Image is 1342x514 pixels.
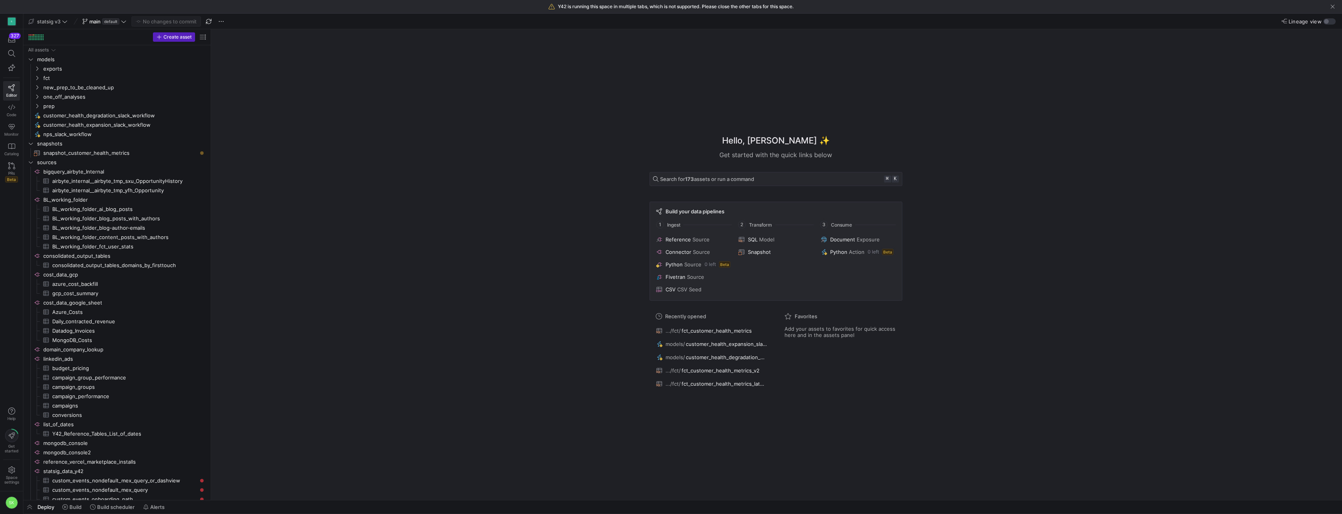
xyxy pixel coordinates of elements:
span: Build scheduler [97,504,135,510]
button: maindefault [80,16,128,27]
button: Build [59,500,85,514]
span: Connector [666,249,691,255]
span: Beta [5,176,18,183]
button: ReferenceSource [655,235,732,244]
button: .../fct/fct_customer_health_metrics_v2 [654,365,769,376]
span: Help [7,416,16,421]
span: 0 left [868,249,879,255]
span: .../fct/ [666,367,681,374]
span: Search for assets or run a command [660,176,754,182]
span: fct_customer_health_metrics_latest [682,381,767,387]
span: .../fct/ [666,381,681,387]
span: Code [7,112,16,117]
a: Monitor [3,120,20,140]
span: PRs [8,171,15,175]
span: fct_customer_health_metrics [682,328,752,334]
span: Action [849,249,864,255]
button: Getstarted [3,426,20,456]
button: .../fct/fct_customer_health_metrics_latest [654,379,769,389]
button: PythonAction0 leftBeta [819,247,897,257]
div: S [8,18,16,25]
span: Y42 is running this space in multiple tabs, which is not supported. Please close the other tabs f... [558,4,793,9]
span: main [89,18,101,25]
span: CSV [666,286,676,292]
span: Exposure [857,236,880,243]
button: PythonSource0 leftBeta [655,260,732,269]
span: default [102,18,119,25]
span: Beta [882,249,893,255]
a: Code [3,101,20,120]
span: Snapshot [748,249,771,255]
span: Reference [666,236,691,243]
span: SQL [748,236,758,243]
span: Document [830,236,855,243]
span: customer_health_expansion_slack_workflow [686,341,767,347]
span: 0 left [705,262,716,267]
button: SK [3,495,20,511]
strong: 173 [685,176,694,182]
span: Build [69,504,82,510]
span: Python [830,249,847,255]
span: models/ [666,341,685,347]
a: S [3,15,20,28]
span: Python [666,261,683,268]
a: Catalog [3,140,20,159]
span: Source [684,261,701,268]
kbd: ⌘ [884,175,891,183]
span: Lineage view [1289,18,1322,25]
button: statsig v3 [27,16,69,27]
span: Source [692,236,710,243]
span: Model [759,236,774,243]
button: 327 [3,32,20,46]
a: PRsBeta [3,159,20,186]
button: FivetranSource [655,272,732,282]
button: Search for173assets or run a command⌘k [650,172,902,186]
div: SK [5,496,18,509]
span: Source [693,249,710,255]
kbd: k [892,175,899,183]
a: Spacesettings [3,463,20,488]
button: DocumentExposure [819,235,897,244]
span: Monitor [4,132,19,136]
span: statsig v3 [37,18,60,25]
span: Get started [5,444,18,453]
div: 327 [9,33,21,39]
button: Build scheduler [87,500,138,514]
button: CSVCSV Seed [655,285,732,294]
span: Editor [6,93,17,97]
button: models/customer_health_degradation_slack_workflow [654,352,769,362]
span: Space settings [4,475,19,484]
button: .../fct/fct_customer_health_metrics [654,326,769,336]
a: Editor [3,81,20,101]
span: Beta [719,261,730,268]
span: Fivetran [666,274,685,280]
span: Deploy [37,504,54,510]
button: ConnectorSource [655,247,732,257]
span: models/ [666,354,685,360]
button: Help [3,404,20,424]
span: Catalog [4,151,19,156]
span: fct_customer_health_metrics_v2 [682,367,760,374]
span: Alerts [150,504,165,510]
span: CSV Seed [677,286,701,292]
span: Source [687,274,704,280]
span: customer_health_degradation_slack_workflow [686,354,767,360]
span: .../fct/ [666,328,681,334]
button: models/customer_health_expansion_slack_workflow [654,339,769,349]
button: Alerts [140,500,168,514]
